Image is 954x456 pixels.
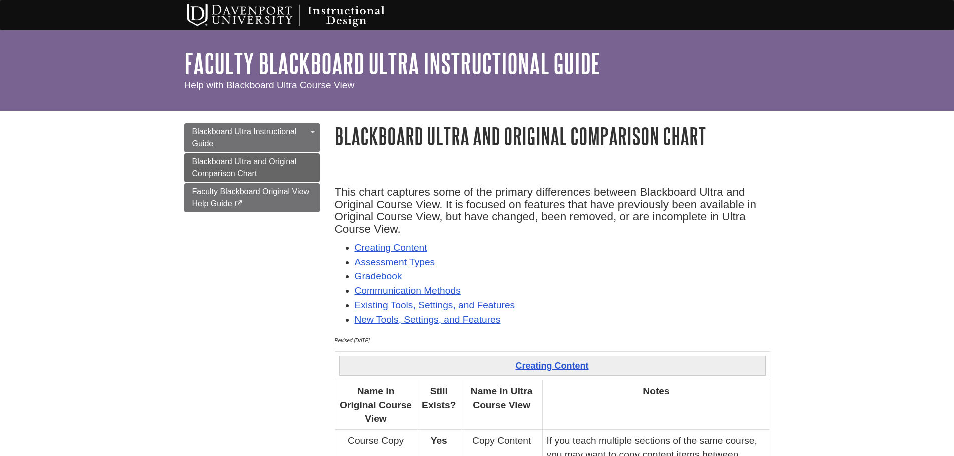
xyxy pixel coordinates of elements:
[471,386,533,410] strong: Name in Ultra Course View
[355,300,515,310] a: Existing Tools, Settings, and Features
[401,223,404,235] span: .
[516,361,589,371] strong: Creating Content
[335,186,770,236] h4: This chart captures some of the primary differences between Blackboard Ultra and Original Course ...
[234,201,243,207] i: This link opens in a new window
[184,183,320,212] a: Faculty Blackboard Original View Help Guide
[335,123,770,149] h1: Blackboard Ultra and Original Comparison Chart
[184,123,320,212] div: Guide Page Menu
[355,314,501,325] a: New Tools, Settings, and Features
[355,242,427,253] a: Creating Content
[422,386,456,410] strong: Still Exists?
[431,435,447,446] strong: Yes
[192,187,309,208] span: Faculty Blackboard Original View Help Guide
[355,257,435,267] a: Assessment Types
[355,285,461,296] a: Communication Methods
[335,338,370,343] em: Revised [DATE]
[192,127,297,148] span: Blackboard Ultra Instructional Guide
[192,157,297,178] span: Blackboard Ultra and Original Comparison Chart
[179,3,420,28] img: Davenport University Instructional Design
[355,271,402,281] a: Gradebook
[184,80,355,90] span: Help with Blackboard Ultra Course View
[184,153,320,182] a: Blackboard Ultra and Original Comparison Chart
[184,48,600,79] a: Faculty Blackboard Ultra Instructional Guide
[643,386,669,396] strong: Notes
[184,123,320,152] a: Blackboard Ultra Instructional Guide
[340,386,412,424] strong: Name in Original Course View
